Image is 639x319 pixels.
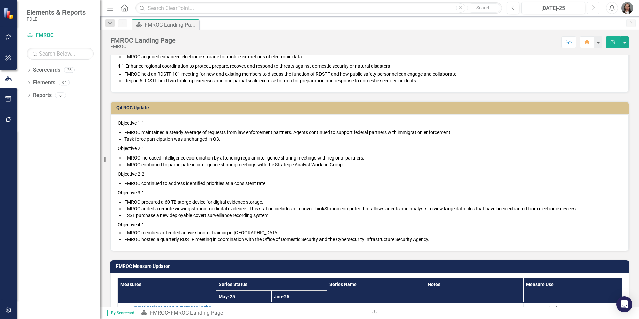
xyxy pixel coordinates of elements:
[124,229,622,236] li: FMROC members attended active shooter training in [GEOGRAPHIC_DATA]
[135,2,502,14] input: Search ClearPoint...
[171,310,223,316] div: FMROC Landing Page
[467,3,500,13] button: Search
[524,4,583,12] div: [DATE]-25
[110,37,176,44] div: FMROC Landing Page
[330,305,421,312] span: TROC
[150,310,168,316] a: FMROC
[33,66,60,74] a: Scorecards
[124,205,622,212] li: FMROC added a remote viewing station for digital evidence. This station includes a Lenovo ThinkSt...
[110,44,176,49] div: FMROC
[124,129,622,136] li: FMROC maintained a steady average of requests from law enforcement partners. Agents continued to ...
[616,296,632,312] div: Open Intercom Messenger
[59,80,70,86] div: 34
[27,32,94,39] a: FMROC
[118,63,390,69] span: 4.1 Enhance regional coordination to protect, prepare, recover, and respond to threats against do...
[118,169,622,179] p: Objective 2.2
[262,305,268,312] span: 12
[27,16,86,22] small: FDLE
[116,264,626,269] h3: FMROC Measure Updater
[118,120,622,128] p: Objective 1.1
[216,303,271,315] td: Double-Click to Edit
[124,136,622,142] li: Task force participation was unchanged in Q3.
[124,212,622,219] li: ESST purchase a new deployable covert surveillance recording system.
[116,105,625,110] h3: Q4 ROC Update
[118,144,622,153] p: Objective 2.1
[271,303,327,315] td: Double-Click to Edit
[33,92,52,99] a: Reports
[118,220,622,228] p: Objective 4.1
[124,78,417,83] span: Region 6 RDSTF held two tabletop exercises and one partial scale exercise to train for preparatio...
[141,309,365,317] div: »
[55,92,66,98] div: 6
[124,236,622,243] li: FMROC hosted a quarterly RDSTF meeting in coordination with the Office of Domestic Security and t...
[318,305,323,312] span: 15
[118,188,622,197] p: Objective 3.1
[533,306,562,311] span: Strategic Plan
[124,199,622,205] li: FMROC procured a 60 TB storge device for digital evidence storage.
[124,54,303,59] span: FMROC acquired enhanced electronic storage for mobile extractions of electronic data.
[64,67,75,73] div: 26
[521,2,585,14] button: [DATE]-25
[27,48,94,60] input: Search Below...
[27,8,86,16] span: Elements & Reports
[327,303,425,315] td: Double-Click to Edit
[124,161,622,168] li: FMROC continued to participate in intelligence sharing meetings with the Strategic Analyst Workin...
[107,310,137,316] span: By Scorecard
[621,2,633,14] img: Barrett Espino
[124,180,622,187] li: FMROC continued to address identified priorities at a consistent rate.
[3,7,15,19] img: ClearPoint Strategy
[476,5,491,10] span: Search
[33,79,55,87] a: Elements
[145,21,197,29] div: FMROC Landing Page
[124,71,458,77] span: FMROC held an RDSTF 101 meeting for new and existing members to discuss the function of RDSTF and...
[124,154,622,161] li: FMROC increased intelligence coordination by attending regular intelligence sharing meetings with...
